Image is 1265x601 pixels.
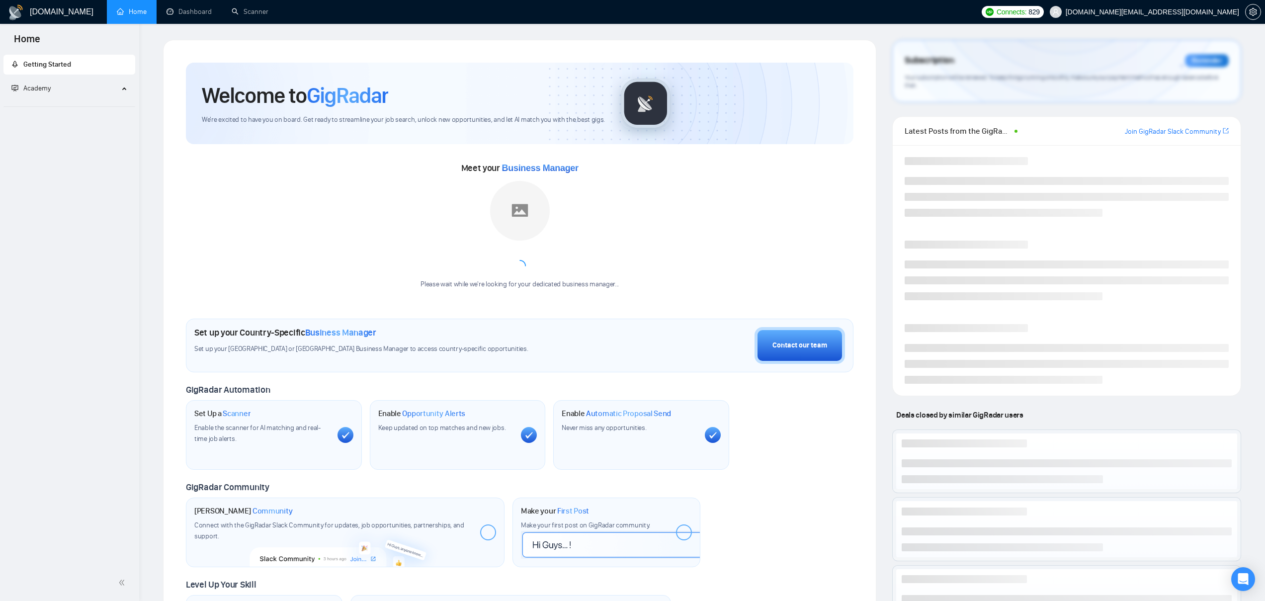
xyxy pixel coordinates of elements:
[755,327,845,364] button: Contact our team
[521,521,650,529] span: Make your first post on GigRadar community.
[1245,4,1261,20] button: setting
[562,409,671,419] h1: Enable
[1231,567,1255,591] div: Open Intercom Messenger
[8,4,24,20] img: logo
[772,340,827,351] div: Contact our team
[461,163,579,173] span: Meet your
[378,409,466,419] h1: Enable
[986,8,994,16] img: upwork-logo.png
[305,327,376,338] span: Business Manager
[997,6,1026,17] span: Connects:
[557,506,589,516] span: First Post
[1185,54,1229,67] div: Reminder
[905,52,954,69] span: Subscription
[415,280,625,289] div: Please wait while we're looking for your dedicated business manager...
[521,506,589,516] h1: Make your
[1245,8,1261,16] a: setting
[378,424,506,432] span: Keep updated on top matches and new jobs.
[11,61,18,68] span: rocket
[23,84,51,92] span: Academy
[1052,8,1059,15] span: user
[250,521,440,567] img: slackcommunity-bg.png
[232,7,268,16] a: searchScanner
[402,409,465,419] span: Opportunity Alerts
[6,32,48,53] span: Home
[167,7,212,16] a: dashboardDashboard
[253,506,293,516] span: Community
[490,181,550,241] img: placeholder.png
[1028,6,1039,17] span: 829
[11,84,51,92] span: Academy
[194,424,321,443] span: Enable the scanner for AI matching and real-time job alerts.
[905,74,1218,89] span: Your subscription will be renewed. To keep things running smoothly, make sure your payment method...
[1246,8,1261,16] span: setting
[194,521,464,540] span: Connect with the GigRadar Slack Community for updates, job opportunities, partnerships, and support.
[3,102,135,109] li: Academy Homepage
[223,409,251,419] span: Scanner
[186,482,269,493] span: GigRadar Community
[186,579,256,590] span: Level Up Your Skill
[194,344,585,354] span: Set up your [GEOGRAPHIC_DATA] or [GEOGRAPHIC_DATA] Business Manager to access country-specific op...
[202,82,388,109] h1: Welcome to
[186,384,270,395] span: GigRadar Automation
[3,55,135,75] li: Getting Started
[23,60,71,69] span: Getting Started
[1223,127,1229,135] span: export
[586,409,671,419] span: Automatic Proposal Send
[11,85,18,91] span: fund-projection-screen
[202,115,605,125] span: We're excited to have you on board. Get ready to streamline your job search, unlock new opportuni...
[194,327,376,338] h1: Set up your Country-Specific
[562,424,646,432] span: Never miss any opportunities.
[1125,126,1221,137] a: Join GigRadar Slack Community
[514,260,526,272] span: loading
[307,82,388,109] span: GigRadar
[118,578,128,588] span: double-left
[117,7,147,16] a: homeHome
[1223,126,1229,136] a: export
[194,409,251,419] h1: Set Up a
[502,163,579,173] span: Business Manager
[892,406,1027,424] span: Deals closed by similar GigRadar users
[621,79,671,128] img: gigradar-logo.png
[194,506,293,516] h1: [PERSON_NAME]
[905,125,1011,137] span: Latest Posts from the GigRadar Community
